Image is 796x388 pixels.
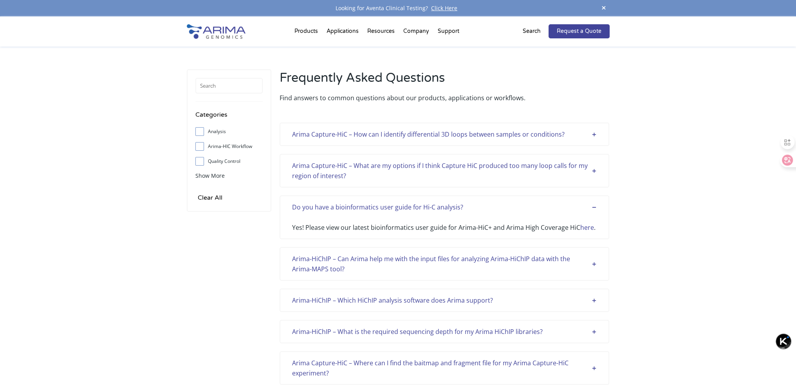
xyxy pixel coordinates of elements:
img: Arima-Genomics-logo [187,24,245,39]
label: Analysis [195,126,263,137]
input: Clear All [195,192,225,203]
div: Arima-HiChIP – What is the required sequencing depth for my Arima HiChIP libraries? [292,327,597,337]
span: Show More [195,172,225,179]
input: Search [195,78,263,94]
div: Yes! Please view our latest bioinformatics user guide for Arima-HiC+ and Arima High Coverage HiC . [292,212,597,233]
p: Find answers to common questions about our products, applications or workflows. [280,93,609,103]
div: Looking for Aventa Clinical Testing? [187,3,610,13]
div: Arima-HiChIP – Which HiChIP analysis software does Arima support? [292,295,597,305]
div: Do you have a bioinformatics user guide for Hi-C analysis? [292,202,597,212]
label: Arima-HIC Workflow [195,141,263,152]
a: Request a Quote [549,24,610,38]
a: Click Here [428,4,460,12]
a: here [580,223,594,232]
div: Arima Capture-HiC – Where can I find the baitmap and fragment file for my Arima Capture-HiC exper... [292,358,597,378]
h4: Categories [195,110,263,126]
p: Search [523,26,541,36]
label: Quality Control [195,155,263,167]
div: Arima Capture-HiC – What are my options if I think Capture HiC produced too many loop calls for m... [292,161,597,181]
div: Arima Capture-HiC – How can I identify differential 3D loops between samples or conditions? [292,129,597,139]
h2: Frequently Asked Questions [280,69,609,93]
div: Arima-HiChIP – Can Arima help me with the input files for analyzing Arima-HiChIP data with the Ar... [292,254,597,274]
